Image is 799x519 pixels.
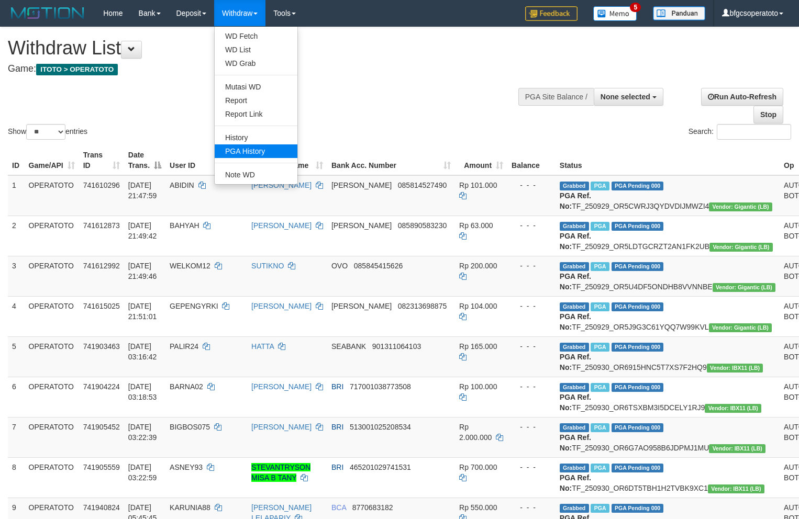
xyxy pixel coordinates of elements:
div: - - - [512,381,551,392]
td: 4 [8,296,25,336]
span: Rp 63.000 [459,221,493,230]
span: Grabbed [560,262,589,271]
th: Balance [507,145,556,175]
span: 741610296 [83,181,120,189]
a: PGA History [215,144,297,158]
img: MOTION_logo.png [8,5,87,21]
img: Feedback.jpg [525,6,578,21]
td: OPERATOTO [25,216,79,256]
span: [DATE] 03:16:42 [128,342,157,361]
span: BRI [331,382,343,391]
a: [PERSON_NAME] [251,302,312,310]
button: None selected [594,88,663,106]
td: 5 [8,336,25,377]
img: Button%20Memo.svg [593,6,637,21]
span: Rp 165.000 [459,342,497,351]
span: Copy 085890583230 to clipboard [398,221,447,230]
span: WELKOM12 [170,262,210,270]
span: ITOTO > OPERATOTO [36,64,118,75]
span: [PERSON_NAME] [331,181,392,189]
span: Marked by bfgmia [591,302,609,311]
span: 741612873 [83,221,120,230]
span: Copy 901311064103 to clipboard [372,342,421,351]
a: [PERSON_NAME] [251,382,312,391]
span: Marked by bfgfanolo [591,383,609,392]
td: 3 [8,256,25,296]
span: PGA Pending [612,383,664,392]
a: WD List [215,43,297,57]
a: [PERSON_NAME] [251,181,312,189]
span: Marked by bfgmia [591,262,609,271]
th: Trans ID: activate to sort column ascending [79,145,124,175]
span: [DATE] 03:22:59 [128,463,157,482]
span: None selected [601,93,650,101]
a: WD Grab [215,57,297,70]
td: TF_250930_OR6TSXBM3I5DCELY1RJ9 [556,377,780,417]
b: PGA Ref. No: [560,191,591,210]
span: BARNA02 [170,382,203,391]
span: Rp 104.000 [459,302,497,310]
span: Grabbed [560,504,589,513]
span: Vendor URL: https://dashboard.q2checkout.com/secure [709,323,772,332]
a: Note WD [215,168,297,182]
span: [DATE] 21:47:59 [128,181,157,200]
td: TF_250929_OR5CWRJ3QYDVDIJMWZI4 [556,175,780,216]
td: TF_250929_OR5J9G3C61YQQ7W99KVL [556,296,780,336]
span: PGA Pending [612,464,664,472]
span: 741903463 [83,342,120,351]
span: Marked by bfgmia [591,504,609,513]
a: Report [215,94,297,107]
td: OPERATOTO [25,377,79,417]
span: Grabbed [560,343,589,352]
td: TF_250930_OR6915HNC5T7XS7F2HQ9 [556,336,780,377]
span: Rp 2.000.000 [459,423,492,442]
span: PALIR24 [170,342,198,351]
span: 741940824 [83,503,120,512]
th: Bank Acc. Number: activate to sort column ascending [327,145,455,175]
span: [DATE] 03:18:53 [128,382,157,401]
span: Copy 8770683182 to clipboard [352,503,393,512]
b: PGA Ref. No: [560,393,591,412]
td: 1 [8,175,25,216]
a: [PERSON_NAME] [251,423,312,431]
span: Marked by bfgfanolo [591,464,609,472]
img: panduan.png [653,6,705,20]
span: BCA [331,503,346,512]
span: Grabbed [560,423,589,432]
span: BAHYAH [170,221,199,230]
th: Amount: activate to sort column ascending [455,145,507,175]
b: PGA Ref. No: [560,433,591,452]
span: Copy 717001038773508 to clipboard [350,382,411,391]
div: - - - [512,502,551,513]
span: BRI [331,423,343,431]
span: Vendor URL: https://dashboard.q2checkout.com/secure [708,484,764,493]
span: Rp 100.000 [459,382,497,391]
td: 7 [8,417,25,457]
span: Copy 082313698875 to clipboard [398,302,447,310]
select: Showentries [26,124,65,140]
input: Search: [717,124,791,140]
span: Marked by bfgmia [591,222,609,231]
h1: Withdraw List [8,38,522,59]
div: PGA Site Balance / [518,88,594,106]
span: Grabbed [560,182,589,190]
span: [DATE] 21:49:46 [128,262,157,280]
span: GEPENGYRKI [170,302,218,310]
span: Vendor URL: https://dashboard.q2checkout.com/secure [713,283,776,292]
span: [PERSON_NAME] [331,221,392,230]
a: [PERSON_NAME] [251,221,312,230]
div: - - - [512,341,551,352]
span: Vendor URL: https://dashboard.q2checkout.com/secure [709,202,772,211]
span: [DATE] 21:49:42 [128,221,157,240]
span: 741905452 [83,423,120,431]
span: PGA Pending [612,262,664,271]
div: - - - [512,180,551,190]
th: User ID: activate to sort column ascending [165,145,247,175]
span: Grabbed [560,222,589,231]
span: Marked by bfgfanolo [591,343,609,352]
td: OPERATOTO [25,417,79,457]
span: [DATE] 21:51:01 [128,302,157,321]
span: Copy 465201029741531 to clipboard [350,463,411,471]
div: - - - [512,220,551,231]
td: TF_250929_OR5LDTGCRZT2AN1FK2UB [556,216,780,256]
